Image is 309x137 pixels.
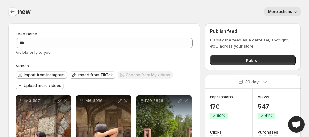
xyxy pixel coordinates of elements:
[145,98,177,103] p: IMG_5846
[210,55,296,65] button: Publish
[70,71,115,79] button: Import from TikTok
[24,72,65,77] span: Import from Instagram
[24,83,61,88] span: Upload more videos
[24,98,56,103] p: IMG_5971
[210,94,233,100] h3: Impressions
[16,71,67,79] button: Import from Instagram
[288,116,305,133] a: Open chat
[210,28,296,34] h2: Publish feed
[210,129,222,135] h3: Clicks
[264,7,301,16] button: More actions
[246,57,260,63] span: Publish
[16,31,37,36] span: Feed name
[268,9,292,14] span: More actions
[210,37,296,49] p: Display the feed as a carousel, spotlight, etc., across your store.
[18,8,30,15] span: new
[258,103,275,110] p: 547
[258,94,269,100] h3: Views
[210,103,233,110] p: 170
[78,72,113,77] span: Import from TikTok
[85,98,117,103] p: IMG_5956
[245,79,261,85] p: 30 days
[16,82,64,89] button: Upload more videos
[258,129,278,135] h3: Purchases
[8,7,17,16] button: Settings
[16,63,29,68] span: Videos
[265,113,272,118] span: 41%
[217,113,225,118] span: 60%
[16,50,52,55] span: Visible only to you.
